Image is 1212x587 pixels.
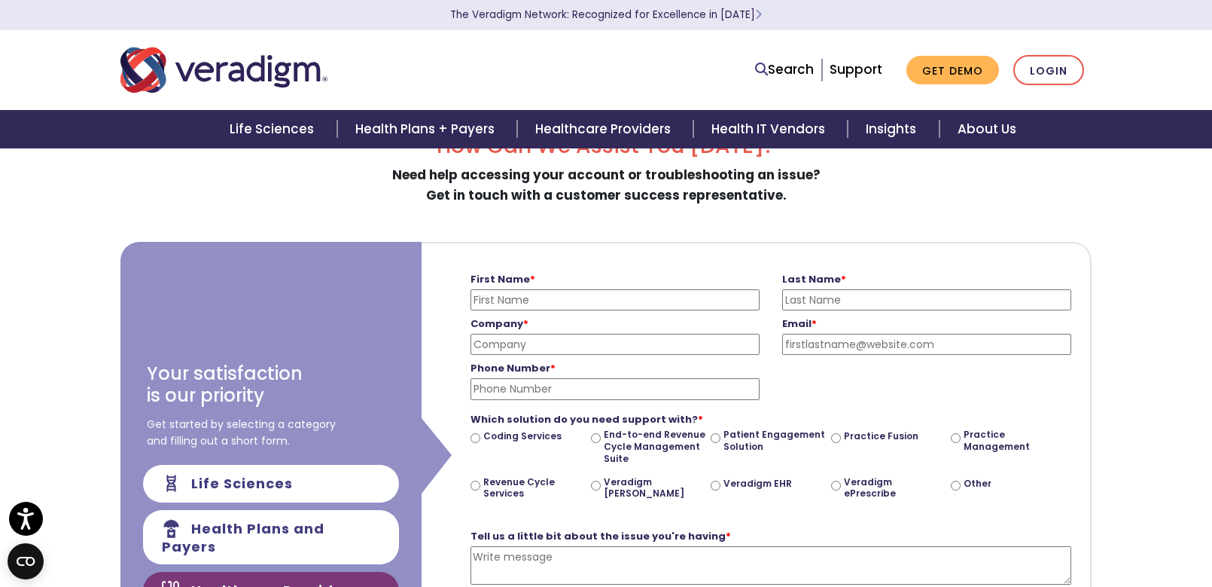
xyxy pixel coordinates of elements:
strong: Last Name [782,272,846,286]
input: Last Name [782,289,1071,310]
label: Coding Services [483,430,562,442]
strong: Which solution do you need support with? [470,412,703,426]
a: Search [755,60,814,80]
a: The Veradigm Network: Recognized for Excellence in [DATE]Learn More [450,8,762,22]
strong: Phone Number [470,361,556,375]
label: Practice Fusion [844,430,918,442]
strong: Company [470,316,528,331]
label: Veradigm ePrescribe [844,476,946,500]
label: Revenue Cycle Services [483,476,585,500]
span: Learn More [755,8,762,22]
a: Login [1013,55,1084,86]
a: Get Demo [906,56,999,85]
iframe: Drift Chat Widget [912,72,1194,569]
input: Company [470,334,760,355]
a: Health IT Vendors [693,110,848,148]
h2: How Can We Assist You [DATE]? [120,133,1092,159]
input: Phone Number [470,378,760,399]
span: Get started by selecting a category and filling out a short form. [147,416,336,450]
input: First Name [470,289,760,310]
a: Support [830,60,882,78]
label: End-to-end Revenue Cycle Management Suite [604,429,705,464]
label: Patient Engagement Solution [723,429,825,452]
label: Veradigm [PERSON_NAME] [604,476,705,500]
strong: Email [782,316,817,331]
input: firstlastname@website.com [782,334,1071,355]
button: Open CMP widget [8,543,44,579]
a: Life Sciences [212,110,336,148]
a: Health Plans + Payers [337,110,517,148]
strong: Need help accessing your account or troubleshooting an issue? Get in touch with a customer succes... [392,166,821,204]
label: Veradigm EHR [723,478,792,490]
strong: First Name [470,272,535,286]
a: Healthcare Providers [517,110,693,148]
h3: Your satisfaction is our priority [147,363,303,407]
strong: Tell us a little bit about the issue you're having [470,529,731,543]
img: Veradigm logo [120,45,327,95]
a: Insights [848,110,939,148]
